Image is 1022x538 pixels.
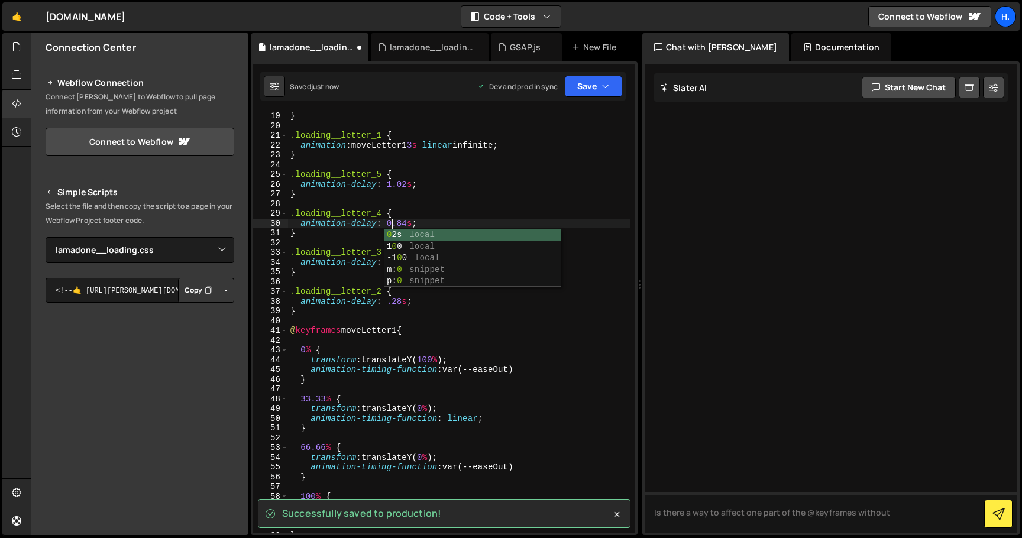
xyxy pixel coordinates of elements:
[253,345,288,355] div: 43
[253,111,288,121] div: 19
[253,365,288,375] div: 45
[253,141,288,151] div: 22
[46,199,234,228] p: Select the file and then copy the script to a page in your Webflow Project footer code.
[477,82,558,92] div: Dev and prod in sync
[253,121,288,131] div: 20
[571,41,621,53] div: New File
[178,278,218,303] button: Copy
[46,278,234,303] textarea: <!--🤙 [URL][PERSON_NAME][DOMAIN_NAME]> <script>document.addEventListener("DOMContentLoaded", func...
[270,41,354,53] div: lamadone__loading.css
[290,82,339,92] div: Saved
[642,33,789,61] div: Chat with [PERSON_NAME]
[461,6,561,27] button: Code + Tools
[253,228,288,238] div: 31
[46,322,235,429] iframe: YouTube video player
[253,287,288,297] div: 37
[253,170,288,180] div: 25
[253,248,288,258] div: 33
[253,462,288,472] div: 55
[253,258,288,268] div: 34
[282,507,441,520] span: Successfully saved to production!
[253,277,288,287] div: 36
[253,482,288,492] div: 57
[253,180,288,190] div: 26
[253,326,288,336] div: 41
[311,82,339,92] div: just now
[791,33,891,61] div: Documentation
[253,267,288,277] div: 35
[565,76,622,97] button: Save
[253,375,288,385] div: 46
[253,336,288,346] div: 42
[253,443,288,453] div: 53
[46,185,234,199] h2: Simple Scripts
[253,384,288,394] div: 47
[253,306,288,316] div: 39
[253,150,288,160] div: 23
[253,209,288,219] div: 29
[46,90,234,118] p: Connect [PERSON_NAME] to Webflow to pull page information from your Webflow project
[46,41,136,54] h2: Connection Center
[2,2,31,31] a: 🤙
[253,131,288,141] div: 21
[253,238,288,248] div: 32
[253,453,288,463] div: 54
[253,316,288,326] div: 40
[253,423,288,433] div: 51
[862,77,956,98] button: Start new chat
[253,492,288,502] div: 58
[253,160,288,170] div: 24
[253,501,288,511] div: 59
[253,511,288,521] div: 60
[46,128,234,156] a: Connect to Webflow
[253,521,288,531] div: 61
[253,433,288,443] div: 52
[510,41,541,53] div: GSAP.js
[868,6,991,27] a: Connect to Webflow
[253,394,288,404] div: 48
[253,414,288,424] div: 50
[178,278,234,303] div: Button group with nested dropdown
[46,76,234,90] h2: Webflow Connection
[253,189,288,199] div: 27
[253,472,288,482] div: 56
[253,199,288,209] div: 28
[995,6,1016,27] a: h.
[253,404,288,414] div: 49
[253,297,288,307] div: 38
[253,219,288,229] div: 30
[46,9,125,24] div: [DOMAIN_NAME]
[660,82,707,93] h2: Slater AI
[253,355,288,365] div: 44
[390,41,474,53] div: lamadone__loading.js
